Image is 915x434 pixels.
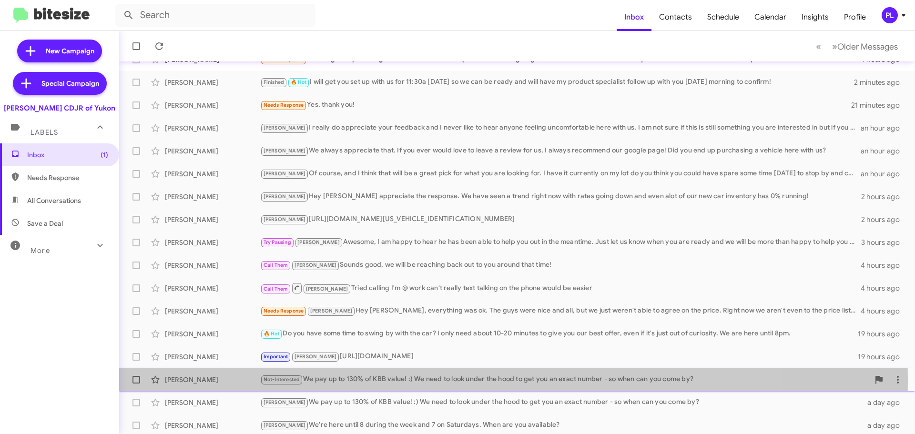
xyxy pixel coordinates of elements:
span: Try Pausing [264,239,291,245]
span: New Campaign [46,46,94,56]
span: Needs Response [264,308,304,314]
button: PL [874,7,905,23]
span: Finished [264,79,285,85]
div: 19 hours ago [858,352,907,362]
span: [PERSON_NAME] [295,262,337,268]
div: [PERSON_NAME] [165,329,260,339]
div: 2 hours ago [861,192,907,202]
div: Sounds good, we will be reaching back out to you around that time! [260,260,861,271]
div: [PERSON_NAME] [165,192,260,202]
span: Special Campaign [41,79,99,88]
div: [PERSON_NAME] [165,283,260,293]
span: Important [264,353,288,360]
span: [PERSON_NAME] [264,399,306,405]
div: Yes, thank you! [260,100,851,111]
div: [PERSON_NAME] [165,146,260,156]
span: All Conversations [27,196,81,205]
span: 🔥 Hot [264,331,280,337]
div: 4 hours ago [861,283,907,293]
div: Do you have some time to swing by with the car? I only need about 10-20 minutes to give you our b... [260,328,858,339]
div: 4 hours ago [861,261,907,270]
input: Search [115,4,315,27]
a: Profile [836,3,874,31]
span: [PERSON_NAME] [264,125,306,131]
span: [PERSON_NAME] [264,148,306,154]
a: New Campaign [17,40,102,62]
div: [PERSON_NAME] [165,352,260,362]
span: [PERSON_NAME] [306,286,348,292]
div: Of course, and I think that will be a great pick for what you are looking for. I have it currentl... [260,168,861,179]
div: [PERSON_NAME] [165,261,260,270]
span: « [816,40,821,52]
div: We pay up to 130% of KBB value! :) We need to look under the hood to get you an exact number - so... [260,397,862,408]
div: [PERSON_NAME] [165,238,260,247]
nav: Page navigation example [811,37,904,56]
div: I will get you set up with us for 11:30a [DATE] so we can be ready and will have my product speci... [260,77,854,88]
span: » [832,40,837,52]
div: [URL][DOMAIN_NAME][US_VEHICLE_IDENTIFICATION_NUMBER] [260,214,861,225]
div: Hey [PERSON_NAME], everything was ok. The guys were nice and all, but we just weren't able to agr... [260,305,861,316]
span: Inbox [27,150,108,160]
a: Calendar [747,3,794,31]
a: Insights [794,3,836,31]
span: Call Them [264,262,288,268]
div: [PERSON_NAME] [165,169,260,179]
a: Special Campaign [13,72,107,95]
div: an hour ago [861,169,907,179]
span: [PERSON_NAME] [295,353,337,360]
div: PL [882,7,898,23]
div: We pay up to 130% of KBB value! :) We need to look under the hood to get you an exact number - so... [260,374,869,385]
div: 2 hours ago [861,215,907,224]
span: Call Them [264,286,288,292]
span: [PERSON_NAME] [310,308,353,314]
div: an hour ago [861,123,907,133]
div: [PERSON_NAME] [165,398,260,407]
span: Older Messages [837,41,898,52]
span: Needs Response [27,173,108,182]
div: 19 hours ago [858,329,907,339]
span: More [30,246,50,255]
div: 2 minutes ago [854,78,907,87]
div: [PERSON_NAME] [165,421,260,430]
span: (1) [101,150,108,160]
a: Schedule [700,3,747,31]
div: 4 hours ago [861,306,907,316]
a: Inbox [617,3,651,31]
div: [PERSON_NAME] [165,215,260,224]
div: I really do appreciate your feedback and I never like to hear anyone feeling uncomfortable here w... [260,122,861,133]
div: Awesome, I am happy to hear he has been able to help you out in the meantime. Just let us know wh... [260,237,861,248]
span: [PERSON_NAME] [264,422,306,428]
div: We always appreciate that. If you ever would love to leave a review for us, I always recommend ou... [260,145,861,156]
span: 🔥 Hot [291,79,307,85]
div: Tried calling I'm @ work can't really text talking on the phone would be easier [260,282,861,294]
a: Contacts [651,3,700,31]
span: Not-Interested [264,376,300,383]
div: Hey [PERSON_NAME] appreciate the response. We have seen a trend right now with rates going down a... [260,191,861,202]
span: Save a Deal [27,219,63,228]
div: [PERSON_NAME] [165,78,260,87]
button: Previous [810,37,827,56]
span: Labels [30,128,58,137]
div: an hour ago [861,146,907,156]
div: [URL][DOMAIN_NAME] [260,351,858,362]
div: 21 minutes ago [851,101,907,110]
span: Needs Response [264,102,304,108]
div: [PERSON_NAME] [165,123,260,133]
button: Next [826,37,904,56]
div: a day ago [862,398,907,407]
div: [PERSON_NAME] [165,375,260,384]
span: [PERSON_NAME] [264,216,306,222]
span: [PERSON_NAME] [264,193,306,200]
div: 3 hours ago [861,238,907,247]
div: [PERSON_NAME] [165,101,260,110]
div: [PERSON_NAME] [165,306,260,316]
span: [PERSON_NAME] [297,239,340,245]
div: [PERSON_NAME] CDJR of Yukon [4,103,115,113]
div: We're here until 8 during the week and 7 on Saturdays. When are you available? [260,420,862,431]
